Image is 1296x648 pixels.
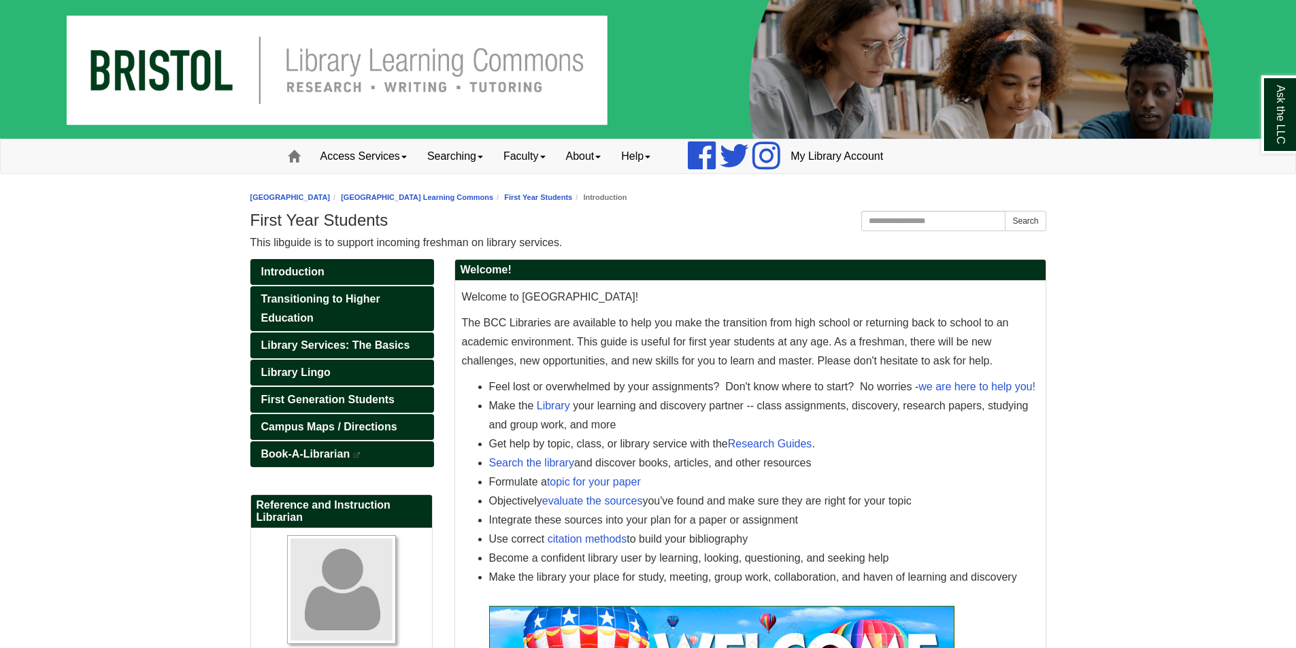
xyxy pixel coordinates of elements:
nav: breadcrumb [250,191,1046,204]
a: Book-A-Librarian [250,441,434,467]
a: Library [533,400,573,411]
a: Library Services: The Basics [250,332,434,358]
a: evaluate the sources [542,495,643,507]
i: This link opens in a new window [353,452,361,458]
li: Get help by topic, class, or library service with the . [489,434,1039,454]
span: Campus Maps / Directions [261,421,397,432]
a: Transitioning to Higher Education [250,286,434,331]
a: we are here to help you [918,381,1032,392]
a: [GEOGRAPHIC_DATA] [250,193,331,201]
li: Objectively you've found and make sure they are right for your topic [489,492,1039,511]
a: [GEOGRAPHIC_DATA] Learning Commons [341,193,493,201]
a: Library Lingo [250,360,434,386]
a: Search the library [489,457,574,468]
span: This libguide is to support incoming freshman on library services. [250,237,563,248]
span: Library Services: The Basics [261,339,410,351]
a: First Year Students [504,193,572,201]
span: Library Lingo [261,366,331,378]
span: The BCC Libraries are available to help you make the transition from high school or returning bac... [462,317,1009,366]
span: Transitioning to Higher Education [261,293,380,324]
a: First Generation Students [250,387,434,413]
li: Introduction [572,191,627,204]
span: First Generation Students [261,394,395,405]
a: Access Services [310,139,417,173]
span: Formulate a [489,476,641,488]
span: Become a confident library user by learning, looking, questioning, and seeking help [489,552,889,564]
li: Use correct to build your bibliography [489,530,1039,549]
span: and discover books, articles, and other resources [489,457,812,468]
a: Help [611,139,661,173]
li: Make the your learning and discovery partner -- class assignments, discovery, research papers, st... [489,396,1039,434]
span: Welcome to [GEOGRAPHIC_DATA]! [462,291,639,303]
span: Introduction [261,266,325,277]
a: topic for your paper [547,476,641,488]
h2: Welcome! [455,260,1046,281]
span: Make the library your place for study, meeting, group work, collaboration, and haven of learning ... [489,571,1017,583]
a: Research Guides [728,438,812,449]
a: Campus Maps / Directions [250,414,434,440]
h1: First Year Students [250,211,1046,230]
a: Introduction [250,259,434,285]
a: citation methods [548,533,627,545]
span: Feel lost or overwhelmed by your assignments? Don't know where to start? No worries - [489,381,1035,392]
span: Book-A-Librarian [261,448,350,460]
a: About [556,139,612,173]
img: Profile Photo [287,535,396,644]
span: Integrate these sources into your plan for a paper or assignment [489,514,798,526]
h2: Reference and Instruction Librarian [251,495,432,528]
span: Library [537,400,570,411]
button: Search [1005,211,1046,231]
a: My Library Account [780,139,893,173]
a: Faculty [493,139,556,173]
a: ! [1032,381,1035,392]
a: Searching [417,139,493,173]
